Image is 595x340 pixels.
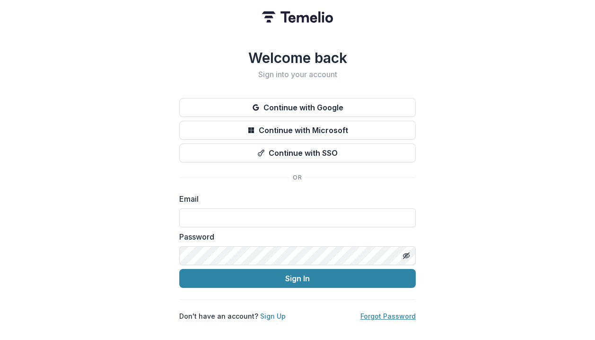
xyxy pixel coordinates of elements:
[179,121,416,140] button: Continue with Microsoft
[360,312,416,320] a: Forgot Password
[179,231,410,242] label: Password
[179,311,286,321] p: Don't have an account?
[260,312,286,320] a: Sign Up
[399,248,414,263] button: Toggle password visibility
[179,49,416,66] h1: Welcome back
[179,70,416,79] h2: Sign into your account
[179,98,416,117] button: Continue with Google
[179,143,416,162] button: Continue with SSO
[179,193,410,205] label: Email
[262,11,333,23] img: Temelio
[179,269,416,288] button: Sign In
